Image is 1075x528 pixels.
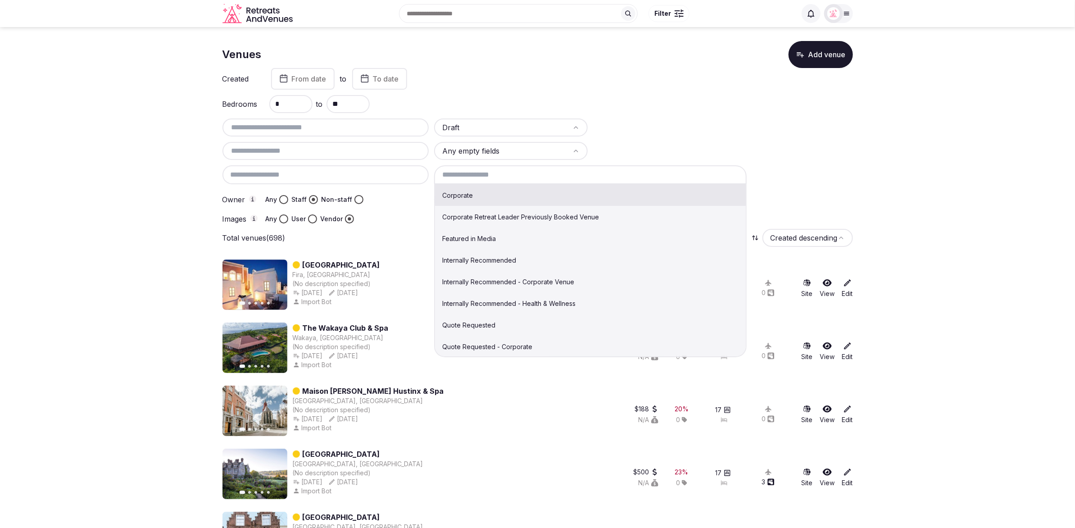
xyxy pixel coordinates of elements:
[842,341,853,361] a: Edit
[639,415,658,424] div: N/A
[762,478,775,487] button: 3
[675,405,689,414] div: 20 %
[842,468,853,487] a: Edit
[321,214,343,223] label: Vendor
[293,351,323,360] button: [DATE]
[340,74,347,84] label: to
[820,405,835,424] a: View
[716,405,731,414] button: 17
[254,428,257,431] button: Go to slide 3
[261,428,263,431] button: Go to slide 4
[762,288,775,297] button: 0
[293,333,384,342] button: Wakaya, [GEOGRAPHIC_DATA]
[442,321,495,329] span: Quote Requested
[266,214,277,223] label: Any
[442,343,532,350] span: Quote Requested - Corporate
[303,512,380,523] a: [GEOGRAPHIC_DATA]
[267,428,270,431] button: Go to slide 5
[254,302,257,305] button: Go to slide 3
[293,396,423,405] button: [GEOGRAPHIC_DATA], [GEOGRAPHIC_DATA]
[293,460,423,469] button: [GEOGRAPHIC_DATA], [GEOGRAPHIC_DATA]
[802,341,813,361] a: Site
[239,364,245,368] button: Go to slide 1
[654,9,671,18] span: Filter
[292,74,327,83] span: From date
[293,297,334,306] button: Import Bot
[239,491,245,494] button: Go to slide 1
[802,405,813,424] a: Site
[639,478,658,487] div: N/A
[222,233,286,243] p: Total venues (698)
[442,213,599,221] span: Corporate Retreat Leader Previously Booked Venue
[222,4,295,24] a: Visit the homepage
[820,341,835,361] a: View
[762,414,775,423] div: 0
[222,259,287,310] img: Featured image for Aigialos Hotel
[635,405,658,414] div: $188
[293,414,323,423] button: [DATE]
[250,215,258,222] button: Images
[222,4,295,24] svg: Retreats and Venues company logo
[293,279,380,288] div: (No description specified)
[442,256,516,264] span: Internally Recommended
[716,405,722,414] span: 17
[261,491,263,494] button: Go to slide 4
[222,47,262,62] h1: Venues
[842,278,853,298] a: Edit
[222,75,259,82] label: Created
[293,270,371,279] button: Fira, [GEOGRAPHIC_DATA]
[373,74,399,83] span: To date
[293,478,323,487] button: [DATE]
[254,491,257,494] button: Go to slide 3
[649,5,689,22] button: Filter
[293,487,334,496] button: Import Bot
[293,360,334,369] button: Import Bot
[293,288,323,297] button: [DATE]
[293,469,423,478] div: (No description specified)
[222,215,259,223] label: Images
[328,478,358,487] button: [DATE]
[789,41,853,68] button: Add venue
[267,491,270,494] button: Go to slide 5
[249,196,256,203] button: Owner
[716,469,722,478] span: 17
[820,278,835,298] a: View
[303,386,444,396] a: Maison [PERSON_NAME] Hustinx & Spa
[442,191,473,199] span: Corporate
[322,195,353,204] label: Non-staff
[802,278,813,298] a: Site
[254,365,257,368] button: Go to slide 3
[222,100,259,108] label: Bedrooms
[762,351,775,360] button: 0
[328,288,358,297] button: [DATE]
[261,365,263,368] button: Go to slide 4
[328,351,358,360] button: [DATE]
[675,468,689,477] div: 23 %
[292,195,307,204] label: Staff
[261,302,263,305] button: Go to slide 4
[328,414,358,423] button: [DATE]
[634,468,658,477] div: $500
[248,428,251,431] button: Go to slide 2
[802,468,813,487] a: Site
[316,99,323,109] span: to
[271,68,335,90] button: From date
